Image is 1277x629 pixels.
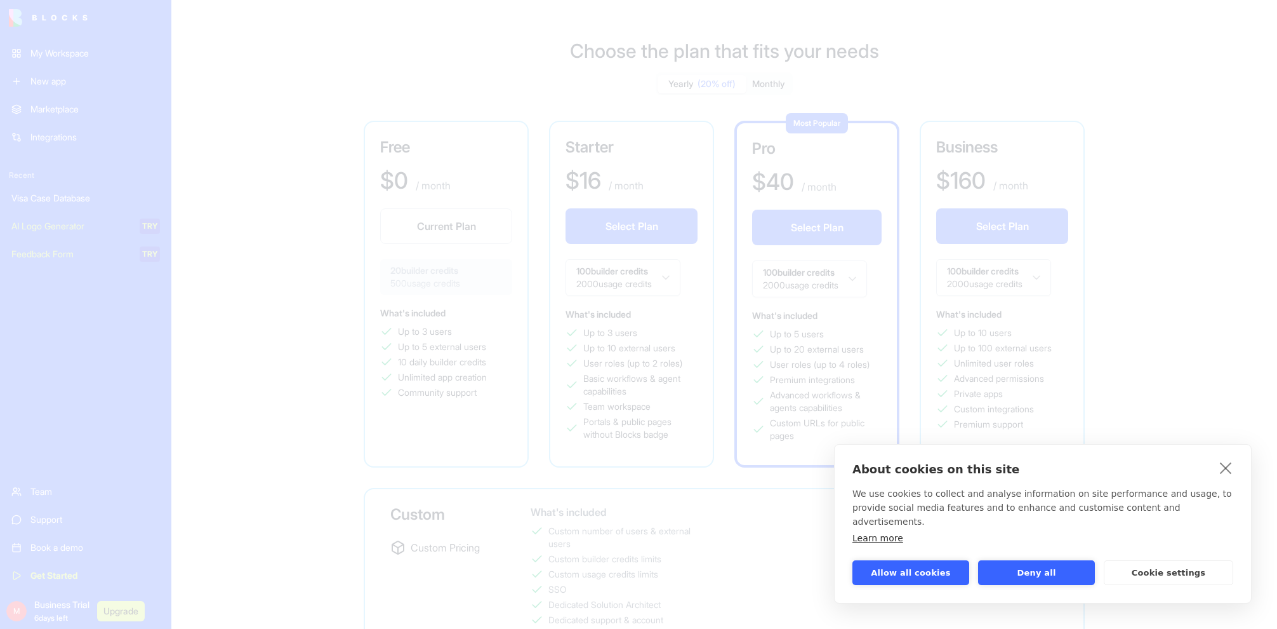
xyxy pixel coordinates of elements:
p: We use cookies to collect and analyse information on site performance and usage, to provide socia... [852,487,1233,529]
button: Cookie settings [1104,560,1233,585]
button: Deny all [978,560,1095,585]
strong: About cookies on this site [852,463,1019,476]
a: close [1216,457,1236,478]
a: Learn more [852,533,903,543]
button: Allow all cookies [852,560,969,585]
